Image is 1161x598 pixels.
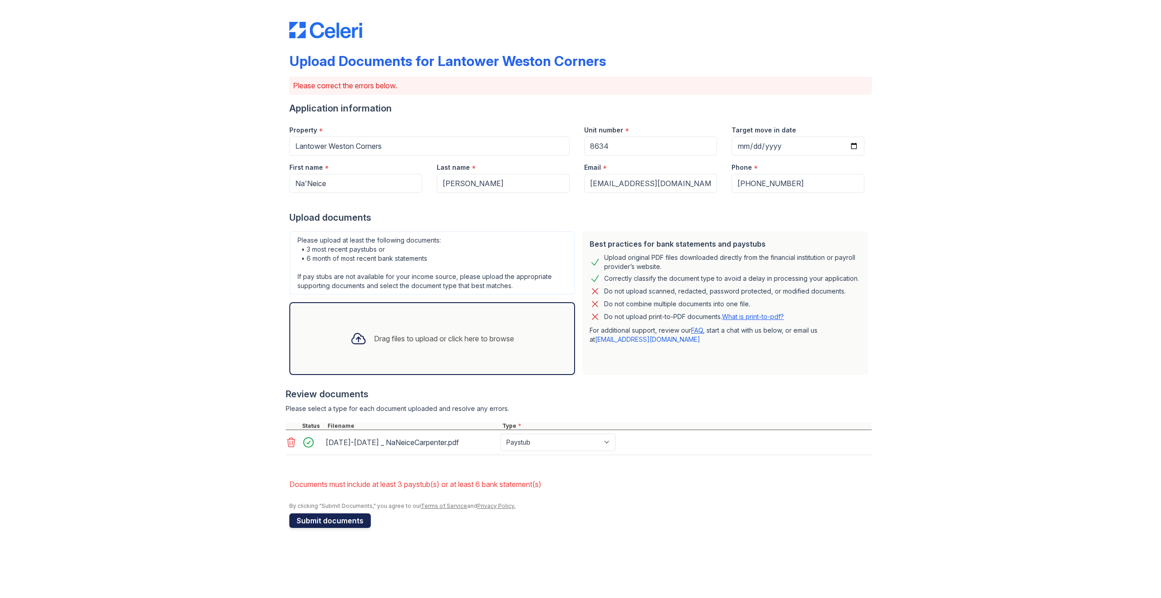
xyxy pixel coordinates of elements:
[293,80,868,91] p: Please correct the errors below.
[604,253,861,271] div: Upload original PDF files downloaded directly from the financial institution or payroll provider’...
[326,435,497,450] div: [DATE]-[DATE] _ NaNeiceCarpenter.pdf
[590,238,861,249] div: Best practices for bank statements and paystubs
[584,126,623,135] label: Unit number
[732,126,796,135] label: Target move in date
[604,286,846,297] div: Do not upload scanned, redacted, password protected, or modified documents.
[584,163,601,172] label: Email
[289,231,575,295] div: Please upload at least the following documents: • 3 most recent paystubs or • 6 month of most rec...
[289,22,362,38] img: CE_Logo_Blue-a8612792a0a2168367f1c8372b55b34899dd931a85d93a1a3d3e32e68fde9ad4.png
[289,163,323,172] label: First name
[289,513,371,528] button: Submit documents
[437,163,470,172] label: Last name
[477,502,515,509] a: Privacy Policy.
[421,502,467,509] a: Terms of Service
[374,333,514,344] div: Drag files to upload or click here to browse
[326,422,500,430] div: Filename
[732,163,752,172] label: Phone
[595,335,700,343] a: [EMAIL_ADDRESS][DOMAIN_NAME]
[300,422,326,430] div: Status
[286,388,872,400] div: Review documents
[604,273,859,284] div: Correctly classify the document type to avoid a delay in processing your application.
[289,502,872,510] div: By clicking "Submit Documents," you agree to our and
[289,53,606,69] div: Upload Documents for Lantower Weston Corners
[289,102,872,115] div: Application information
[604,312,784,321] p: Do not upload print-to-PDF documents.
[500,422,872,430] div: Type
[289,475,872,493] li: Documents must include at least 3 paystub(s) or at least 6 bank statement(s)
[590,326,861,344] p: For additional support, review our , start a chat with us below, or email us at
[289,126,317,135] label: Property
[289,211,872,224] div: Upload documents
[604,299,750,309] div: Do not combine multiple documents into one file.
[722,313,784,320] a: What is print-to-pdf?
[691,326,703,334] a: FAQ
[286,404,872,413] div: Please select a type for each document uploaded and resolve any errors.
